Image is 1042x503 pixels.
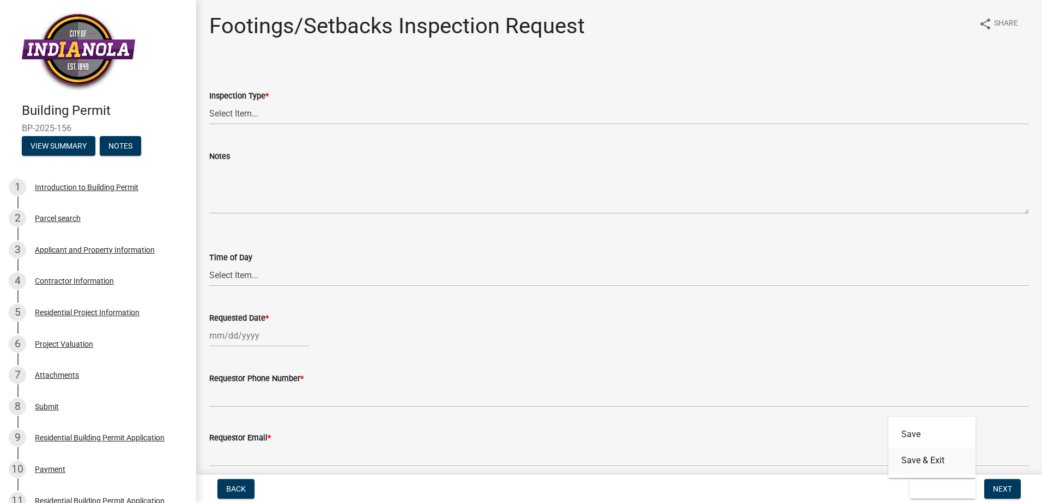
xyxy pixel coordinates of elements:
[35,340,93,348] div: Project Valuation
[209,13,585,39] h1: Footings/Setbacks Inspection Request
[209,324,309,347] input: mm/dd/yyyy
[9,179,26,196] div: 1
[209,434,271,442] label: Requestor Email
[9,210,26,227] div: 2
[888,447,976,474] button: Save & Exit
[100,136,141,156] button: Notes
[22,123,174,133] span: BP-2025-156
[209,93,269,100] label: Inspection Type
[35,277,114,285] div: Contractor Information
[209,375,304,383] label: Requestor Phone Number
[9,398,26,415] div: 8
[35,214,81,222] div: Parcel search
[979,17,992,30] i: share
[35,246,155,254] div: Applicant and Property Information
[9,241,26,259] div: 3
[888,417,976,478] div: Save & Exit
[22,136,95,156] button: View Summary
[993,484,1012,493] span: Next
[22,11,135,91] img: City of Indianola, Iowa
[9,272,26,290] div: 4
[9,335,26,353] div: 6
[35,309,140,316] div: Residential Project Information
[35,403,59,410] div: Submit
[209,254,252,262] label: Time of Day
[970,13,1027,34] button: shareShare
[100,142,141,151] wm-modal-confirm: Notes
[9,461,26,478] div: 10
[910,479,976,499] button: Save & Exit
[35,465,65,473] div: Payment
[9,366,26,384] div: 7
[35,371,79,379] div: Attachments
[209,153,230,161] label: Notes
[994,17,1018,30] span: Share
[209,315,269,322] label: Requested Date
[22,142,95,151] wm-modal-confirm: Summary
[217,479,255,499] button: Back
[35,183,138,191] div: Introduction to Building Permit
[9,429,26,446] div: 9
[888,421,976,447] button: Save
[918,484,960,493] span: Save & Exit
[9,304,26,321] div: 5
[35,434,165,441] div: Residential Building Permit Application
[226,484,246,493] span: Back
[984,479,1021,499] button: Next
[22,103,187,119] h4: Building Permit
